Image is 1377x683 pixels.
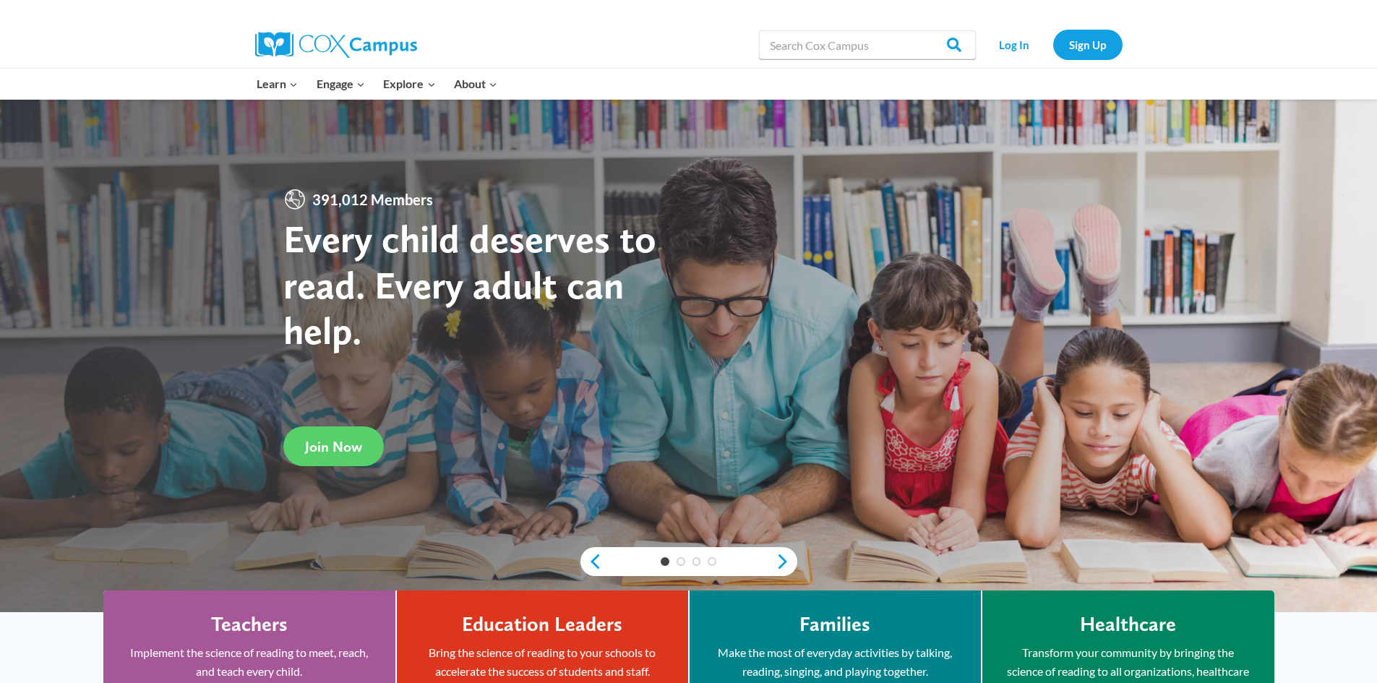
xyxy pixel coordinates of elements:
[677,557,685,566] a: 2
[799,612,870,637] h4: Families
[317,74,365,93] span: Engage
[419,643,666,680] p: Bring the science of reading to your schools to accelerate the success of students and staff.
[248,69,507,99] nav: Primary Navigation
[580,547,797,576] div: content slider buttons
[661,557,669,566] a: 1
[255,32,417,58] img: Cox Campus
[711,643,959,680] p: Make the most of everyday activities by talking, reading, singing, and playing together.
[1080,612,1176,637] h4: Healthcare
[454,74,497,93] span: About
[305,438,362,455] span: Join Now
[306,188,439,211] span: 391,012 Members
[759,30,976,59] input: Search Cox Campus
[580,553,602,570] a: previous
[283,426,384,466] a: Join Now
[283,215,656,353] strong: Every child deserves to read. Every adult can help.
[983,30,1046,59] a: Log In
[125,643,374,680] p: Implement the science of reading to meet, reach, and teach every child.
[257,74,298,93] span: Learn
[776,553,797,570] a: next
[692,557,701,566] a: 3
[462,612,622,637] h4: Education Leaders
[211,612,288,637] h4: Teachers
[383,74,435,93] span: Explore
[983,30,1123,59] nav: Secondary Navigation
[708,557,716,566] a: 4
[1053,30,1123,59] a: Sign Up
